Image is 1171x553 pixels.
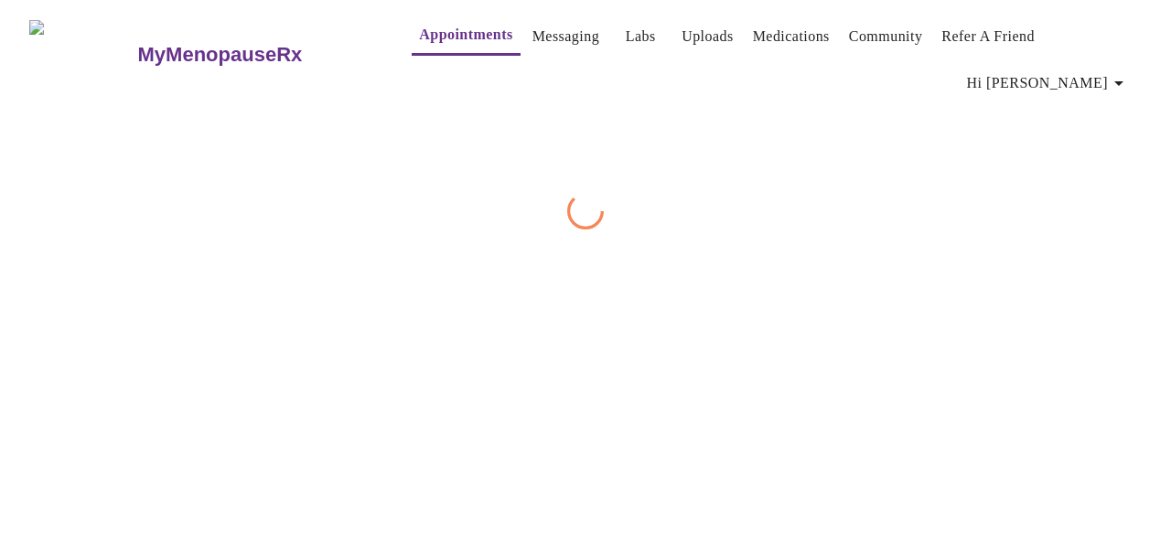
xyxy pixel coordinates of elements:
[138,43,303,67] h3: MyMenopauseRx
[626,24,656,49] a: Labs
[525,18,607,55] button: Messaging
[611,18,670,55] button: Labs
[682,24,734,49] a: Uploads
[753,24,830,49] a: Medications
[419,22,512,48] a: Appointments
[842,18,930,55] button: Community
[849,24,923,49] a: Community
[746,18,837,55] button: Medications
[934,18,1042,55] button: Refer a Friend
[532,24,599,49] a: Messaging
[941,24,1035,49] a: Refer a Friend
[967,70,1130,96] span: Hi [PERSON_NAME]
[135,23,375,87] a: MyMenopauseRx
[29,20,135,89] img: MyMenopauseRx Logo
[960,65,1137,101] button: Hi [PERSON_NAME]
[674,18,741,55] button: Uploads
[412,16,520,56] button: Appointments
